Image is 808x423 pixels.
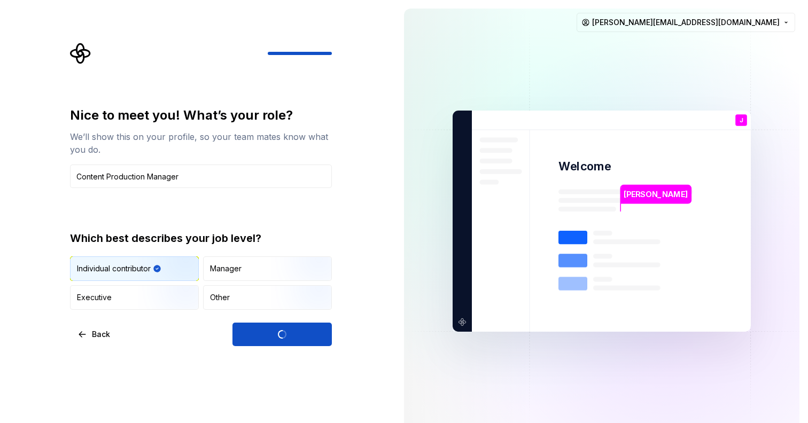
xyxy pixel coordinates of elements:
[558,159,611,174] p: Welcome
[92,329,110,340] span: Back
[70,164,332,188] input: Job title
[210,292,230,303] div: Other
[70,107,332,124] div: Nice to meet you! What’s your role?
[70,43,91,64] svg: Supernova Logo
[77,292,112,303] div: Executive
[592,17,780,28] span: [PERSON_NAME][EMAIL_ADDRESS][DOMAIN_NAME]
[70,323,119,346] button: Back
[70,130,332,156] div: We’ll show this on your profile, so your team mates know what you do.
[210,263,242,274] div: Manager
[577,13,795,32] button: [PERSON_NAME][EMAIL_ADDRESS][DOMAIN_NAME]
[70,231,332,246] div: Which best describes your job level?
[624,189,688,200] p: [PERSON_NAME]
[77,263,151,274] div: Individual contributor
[740,117,743,123] p: J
